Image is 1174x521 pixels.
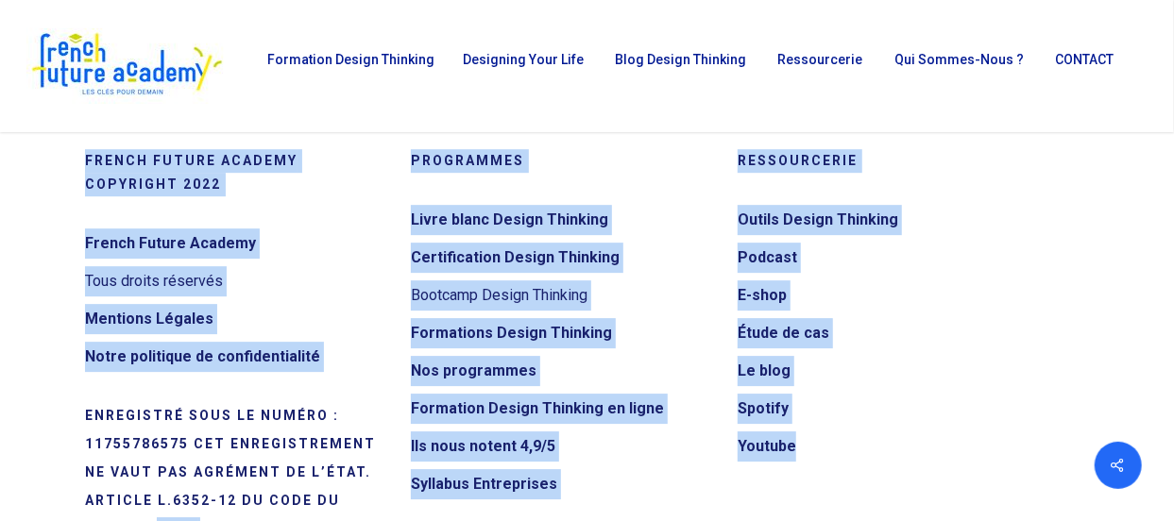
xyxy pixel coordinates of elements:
[768,53,867,79] a: Ressourcerie
[738,394,1044,424] a: Spotify
[615,52,746,67] span: Blog Design Thinking
[411,469,717,499] a: Syllabus Entreprises
[411,394,717,424] a: Formation Design Thinking en ligne
[85,228,391,259] a: French Future Academy
[411,318,717,348] a: Formations Design Thinking
[258,53,435,79] a: Formation Design Thinking
[894,52,1024,67] span: Qui sommes-nous ?
[738,280,1044,311] a: E-shop
[1055,52,1114,67] span: CONTACT
[464,52,585,67] span: Designing Your Life
[85,262,391,300] li: Tous droits réservés
[738,431,1044,462] a: Youtube
[411,431,717,462] a: Ils nous notent 4,9/5
[885,53,1027,79] a: Qui sommes-nous ?
[738,243,1044,273] a: Podcast
[411,356,717,386] a: Nos programmes
[738,318,1044,348] a: Étude de cas
[738,205,1044,235] a: Outils Design Thinking
[411,243,717,273] a: Certification Design Thinking
[738,149,1044,173] h5: Ressourcerie
[411,149,717,173] h5: Programmes
[738,356,1044,386] a: Le blog
[26,28,226,104] img: French Future Academy
[85,149,391,196] h5: French Future Academy Copyright 2022
[85,342,391,372] a: Notre politique de confidentialité
[1046,53,1119,79] a: CONTACT
[605,53,748,79] a: Blog Design Thinking
[267,52,434,67] span: Formation Design Thinking
[411,205,717,235] a: Livre blanc Design Thinking
[454,53,587,79] a: Designing Your Life
[777,52,862,67] span: Ressourcerie
[411,277,717,314] li: Bootcamp Design Thinking
[85,304,391,334] a: Mentions Légales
